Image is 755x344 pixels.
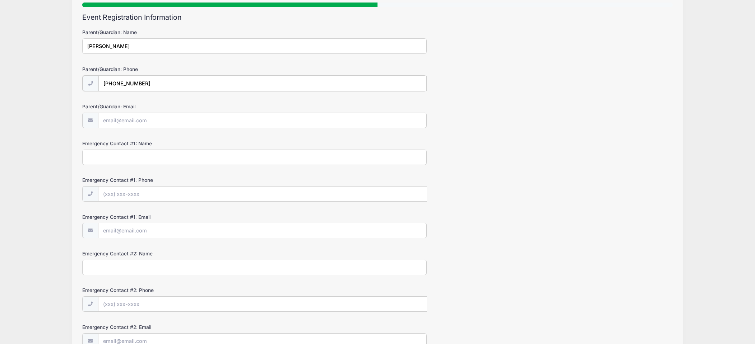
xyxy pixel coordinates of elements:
input: email@email.com [98,223,427,238]
input: (xxx) xxx-xxxx [98,296,427,312]
label: Emergency Contact #2: Name [82,250,279,257]
label: Emergency Contact #1: Name [82,140,279,147]
label: Emergency Contact #1: Email [82,213,279,221]
label: Emergency Contact #2: Email [82,324,279,331]
input: email@email.com [98,113,427,128]
label: Parent/Guardian: Phone [82,66,279,73]
input: (xxx) xxx-xxxx [98,186,427,202]
input: (xxx) xxx-xxxx [98,76,427,91]
label: Parent/Guardian: Name [82,29,279,36]
h2: Event Registration Information [82,13,672,22]
label: Parent/Guardian: Email [82,103,279,110]
label: Emergency Contact #2: Phone [82,287,279,294]
label: Emergency Contact #1: Phone [82,176,279,184]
